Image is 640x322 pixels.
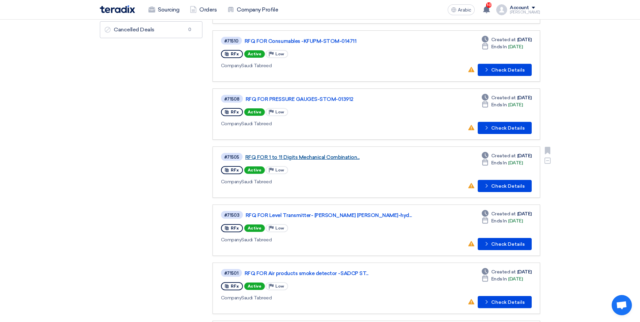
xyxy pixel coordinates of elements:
[199,6,217,14] font: Orders
[510,10,540,14] div: [PERSON_NAME]
[448,4,475,15] button: Arabic
[491,43,507,50] span: Ends In
[517,210,532,217] font: [DATE]
[496,4,507,15] img: profile_test.png
[231,284,239,289] span: RFx
[508,43,523,50] font: [DATE]
[478,238,532,250] button: Check Details
[245,154,414,160] a: RFQ FOR 1 to 11 Digits Mechanical Combination...
[275,52,284,56] span: Low
[508,159,523,166] font: [DATE]
[491,217,507,224] span: Ends In
[224,271,239,275] div: #71501
[491,268,516,275] span: Created at
[231,226,239,231] span: RFx
[275,110,284,114] span: Low
[100,5,135,13] img: Teradix logo
[491,184,525,189] font: Check Details
[275,226,284,231] span: Low
[491,68,525,73] font: Check Details
[231,110,239,114] span: RFx
[224,97,240,101] div: #71508
[486,2,492,8] span: 10
[491,159,507,166] span: Ends In
[100,21,202,38] a: Cancelled Deals0
[508,275,523,283] font: [DATE]
[237,6,278,14] font: Company Profile
[517,152,532,159] font: [DATE]
[478,296,532,308] button: Check Details
[221,121,242,127] span: Company
[104,26,155,33] font: Cancelled Deals
[491,101,507,108] span: Ends In
[221,179,242,185] span: Company
[244,166,265,174] span: Active
[491,300,525,305] font: Check Details
[458,8,471,12] span: Arabic
[224,39,239,43] div: #71510
[491,152,516,159] span: Created at
[491,275,507,283] span: Ends In
[510,5,529,11] div: Account
[244,283,265,290] span: Active
[185,2,222,17] a: Orders
[158,6,179,14] font: Sourcing
[612,295,632,315] div: Open chat
[517,94,532,101] font: [DATE]
[491,210,516,217] span: Created at
[478,122,532,134] button: Check Details
[221,295,272,301] font: Saudi Tabreed
[231,52,239,56] span: RFx
[478,180,532,192] button: Check Details
[491,94,516,101] span: Created at
[245,38,413,44] a: RFQ FOR Consumables -KFUPM-STOM-014711
[244,224,265,232] span: Active
[245,270,413,276] a: RFQ FOR Air products smoke detector -SADCP ST...
[246,96,414,102] a: RFQ FOR PRESSURE GAUGES-STOM-013912
[478,64,532,76] button: Check Details
[275,168,284,172] span: Low
[186,26,194,33] span: 0
[231,168,239,172] span: RFx
[508,217,523,224] font: [DATE]
[491,126,525,131] font: Check Details
[491,36,516,43] span: Created at
[221,295,242,301] span: Company
[221,237,272,243] font: Saudi Tabreed
[221,121,272,127] font: Saudi Tabreed
[221,63,242,69] span: Company
[244,50,265,58] span: Active
[491,242,525,247] font: Check Details
[246,212,414,218] a: RFQ FOR Level Transmitter- [PERSON_NAME] [PERSON_NAME]-hyd...
[221,63,272,69] font: Saudi Tabreed
[224,213,240,217] div: #71503
[221,237,242,243] span: Company
[517,268,532,275] font: [DATE]
[143,2,185,17] a: Sourcing
[275,284,284,289] span: Low
[244,108,265,116] span: Active
[508,101,523,108] font: [DATE]
[221,179,272,185] font: Saudi Tabreed
[224,155,239,159] div: #71505
[517,36,532,43] font: [DATE]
